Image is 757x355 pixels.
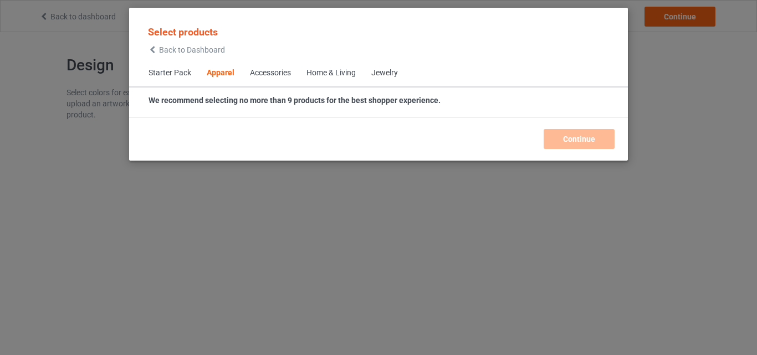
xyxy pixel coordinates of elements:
div: Apparel [207,68,234,79]
strong: We recommend selecting no more than 9 products for the best shopper experience. [149,96,441,105]
span: Select products [148,26,218,38]
span: Starter Pack [141,60,199,86]
div: Accessories [250,68,291,79]
div: Home & Living [306,68,356,79]
span: Back to Dashboard [159,45,225,54]
div: Jewelry [371,68,398,79]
